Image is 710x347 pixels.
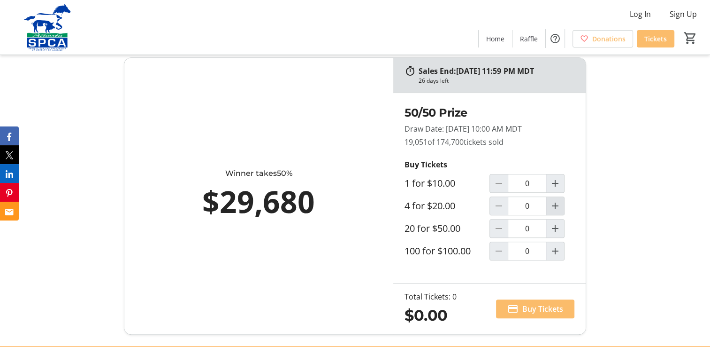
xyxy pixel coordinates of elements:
span: Donations [592,34,626,44]
button: Increment by one [546,174,564,192]
label: 1 for $10.00 [405,178,455,189]
button: Increment by one [546,220,564,237]
button: Cart [682,30,699,47]
span: Sales End: [419,66,456,76]
button: Help [546,29,565,48]
div: 26 days left [419,77,449,85]
strong: Buy Tickets [405,159,447,170]
button: Buy Tickets [496,300,574,318]
button: Increment by one [546,197,564,215]
span: Home [486,34,504,44]
div: Winner takes [166,168,351,179]
label: 100 for $100.00 [405,245,471,257]
div: $0.00 [405,304,457,327]
div: Total Tickets: 0 [405,291,457,302]
a: Donations [573,30,633,47]
span: 50% [277,169,292,178]
span: [DATE] 11:59 PM MDT [456,66,534,76]
img: Alberta SPCA's Logo [6,4,89,51]
label: 20 for $50.00 [405,223,460,234]
label: 4 for $20.00 [405,200,455,212]
p: 19,051 tickets sold [405,136,574,148]
span: Log In [630,8,651,20]
button: Sign Up [662,7,704,22]
div: $29,680 [166,179,351,224]
p: Draw Date: [DATE] 10:00 AM MDT [405,123,574,134]
a: Raffle [512,30,545,47]
span: Tickets [644,34,667,44]
span: Buy Tickets [522,303,563,315]
a: Home [479,30,512,47]
button: Increment by one [546,242,564,260]
span: of 174,700 [428,137,464,147]
a: Tickets [637,30,674,47]
span: Sign Up [670,8,697,20]
span: Raffle [520,34,538,44]
button: Log In [622,7,658,22]
h2: 50/50 Prize [405,104,574,121]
